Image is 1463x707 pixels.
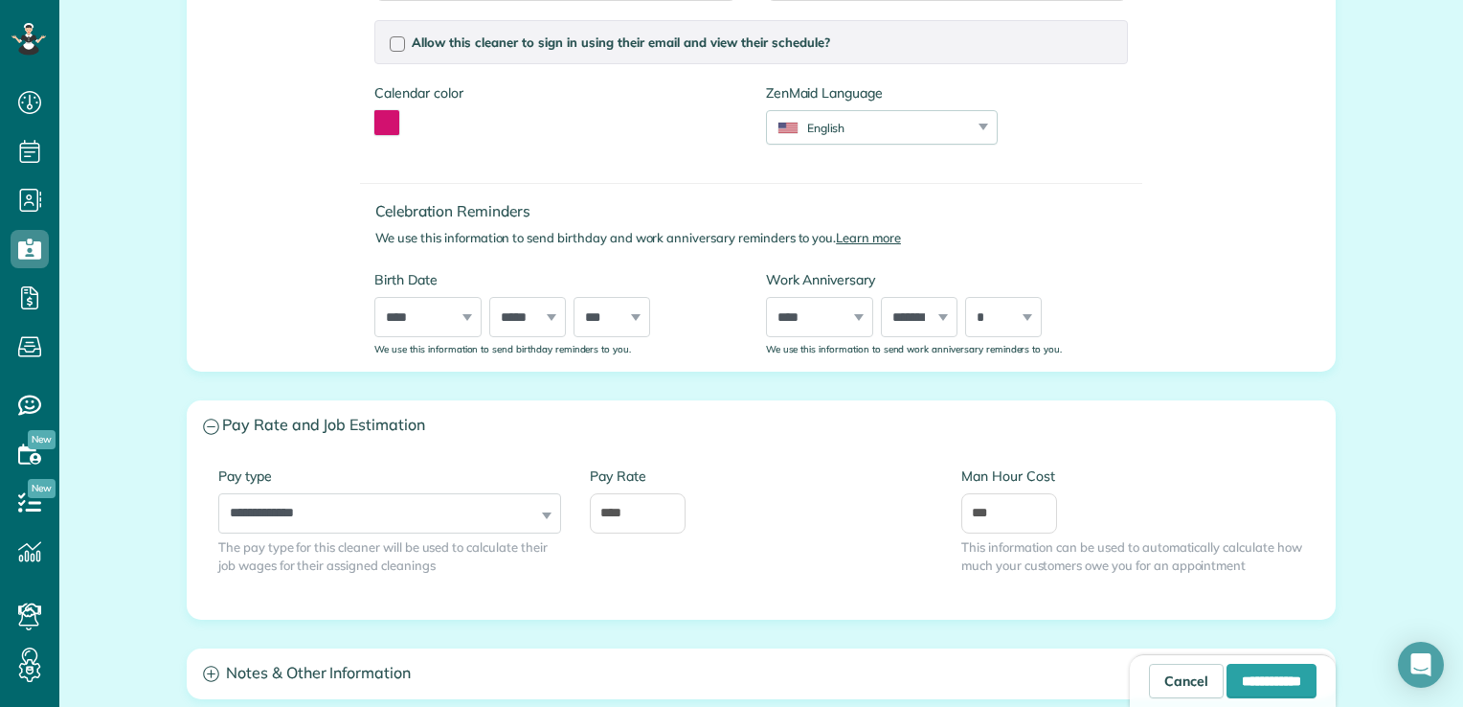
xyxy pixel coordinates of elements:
[188,650,1335,698] a: Notes & Other Information
[836,230,901,245] a: Learn more
[766,83,998,103] label: ZenMaid Language
[766,343,1062,354] sub: We use this information to send work anniversary reminders to you.
[28,430,56,449] span: New
[375,203,1142,219] h4: Celebration Reminders
[218,467,561,486] label: Pay type
[374,83,462,103] label: Calendar color
[767,120,973,136] div: English
[374,343,631,354] sub: We use this information to send birthday reminders to you.
[374,270,736,289] label: Birth Date
[1149,664,1224,698] a: Cancel
[590,467,933,486] label: Pay Rate
[218,538,561,575] span: The pay type for this cleaner will be used to calculate their job wages for their assigned cleanings
[961,538,1304,575] span: This information can be used to automatically calculate how much your customers owe you for an ap...
[1398,642,1444,688] div: Open Intercom Messenger
[374,110,399,135] button: toggle color picker dialog
[412,34,830,50] span: Allow this cleaner to sign in using their email and view their schedule?
[766,270,1128,289] label: Work Anniversary
[28,479,56,498] span: New
[375,229,1142,247] p: We use this information to send birthday and work anniversary reminders to you.
[188,401,1335,450] a: Pay Rate and Job Estimation
[961,467,1304,486] label: Man Hour Cost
